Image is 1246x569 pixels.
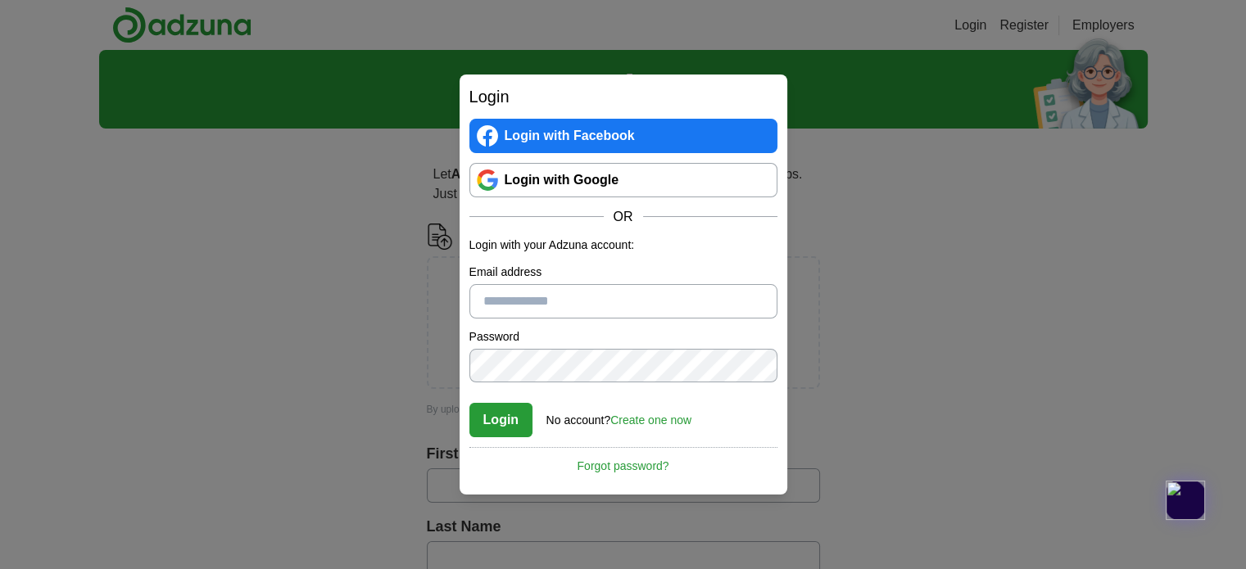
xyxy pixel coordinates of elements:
[1166,481,1205,520] img: app-logo.png
[469,119,777,153] a: Login with Facebook
[604,207,643,227] span: OR
[469,264,777,281] label: Email address
[469,447,777,475] a: Forgot password?
[469,163,777,197] a: Login with Google
[469,403,533,437] button: Login
[469,237,777,254] p: Login with your Adzuna account:
[469,84,777,109] h2: Login
[546,402,691,429] div: No account?
[469,328,777,345] label: Password
[610,413,691,427] a: Create one now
